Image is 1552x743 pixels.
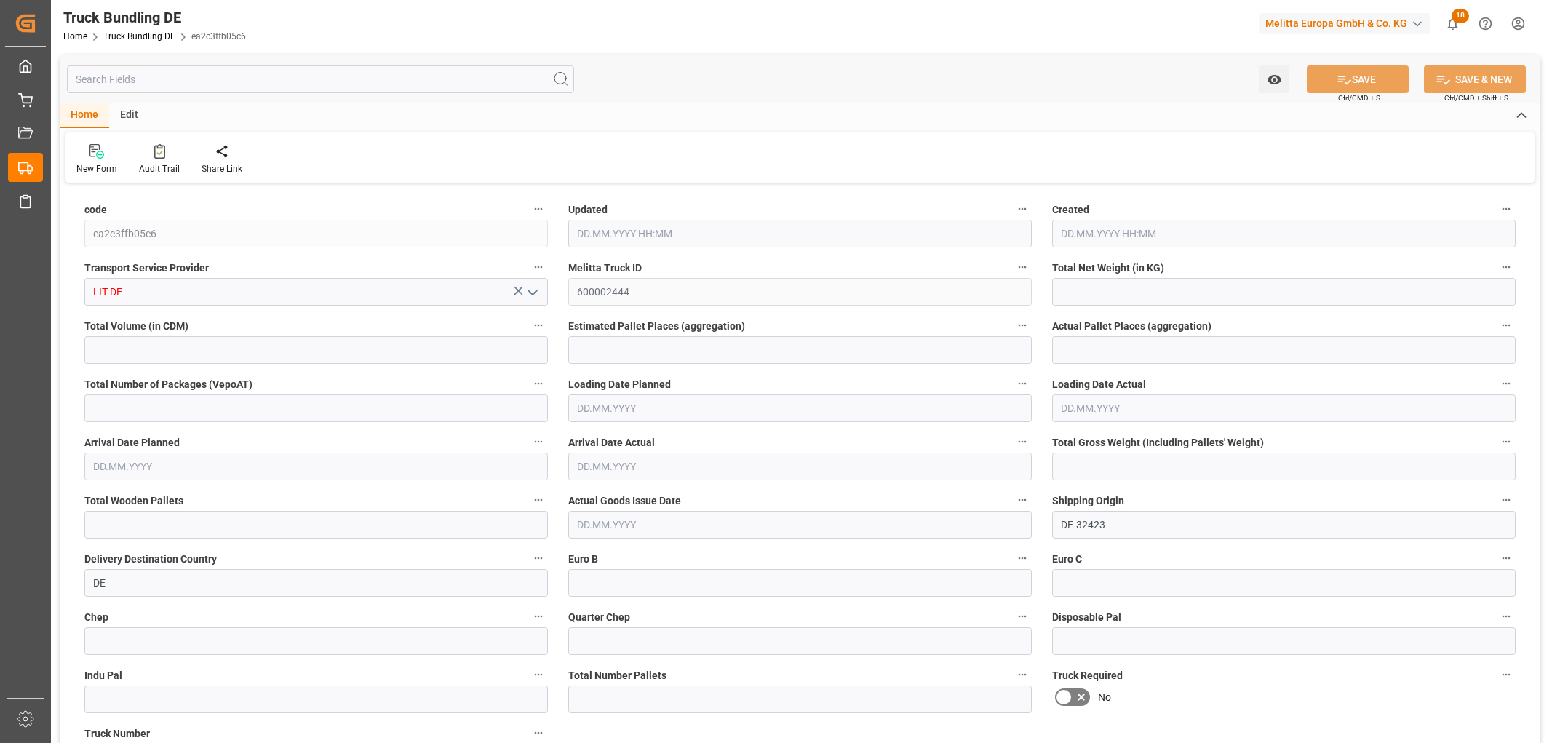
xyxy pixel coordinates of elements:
button: Total Number Pallets [1013,665,1032,684]
button: Total Volume (in CDM) [529,316,548,335]
span: Euro B [568,552,598,567]
button: Total Wooden Pallets [529,490,548,509]
span: Ctrl/CMD + S [1338,92,1380,103]
input: DD.MM.YYYY [568,453,1032,480]
span: Created [1052,202,1089,218]
button: Arrival Date Planned [529,432,548,451]
span: Transport Service Provider [84,261,209,276]
button: Actual Goods Issue Date [1013,490,1032,509]
input: DD.MM.YYYY [568,511,1032,539]
button: Quarter Chep [1013,607,1032,626]
button: Estimated Pallet Places (aggregation) [1013,316,1032,335]
span: No [1098,690,1111,705]
span: Delivery Destination Country [84,552,217,567]
button: Actual Pallet Places (aggregation) [1497,316,1516,335]
input: Search Fields [67,65,574,93]
span: Truck Number [84,726,150,742]
button: show 18 new notifications [1436,7,1469,40]
span: Truck Required [1052,668,1123,683]
span: 18 [1452,9,1469,23]
button: Help Center [1469,7,1502,40]
button: Delivery Destination Country [529,549,548,568]
input: DD.MM.YYYY HH:MM [568,220,1032,247]
span: Shipping Origin [1052,493,1124,509]
div: Edit [109,103,149,128]
span: Total Number Pallets [568,668,666,683]
button: Disposable Pal [1497,607,1516,626]
div: New Form [76,162,117,175]
span: Updated [568,202,608,218]
span: Melitta Truck ID [568,261,642,276]
div: Home [60,103,109,128]
span: Total Gross Weight (Including Pallets' Weight) [1052,435,1264,450]
div: Melitta Europa GmbH & Co. KG [1259,13,1430,34]
span: Loading Date Actual [1052,377,1146,392]
button: Euro B [1013,549,1032,568]
span: Arrival Date Planned [84,435,180,450]
button: Total Number of Packages (VepoAT) [529,374,548,393]
span: Total Number of Packages (VepoAT) [84,377,252,392]
button: Euro C [1497,549,1516,568]
a: Truck Bundling DE [103,31,175,41]
button: Loading Date Actual [1497,374,1516,393]
button: Truck Required [1497,665,1516,684]
span: code [84,202,107,218]
span: Ctrl/CMD + Shift + S [1444,92,1508,103]
span: Total Net Weight (in KG) [1052,261,1164,276]
button: Updated [1013,199,1032,218]
input: DD.MM.YYYY HH:MM [1052,220,1516,247]
button: Melitta Europa GmbH & Co. KG [1259,9,1436,37]
span: Euro C [1052,552,1082,567]
button: Arrival Date Actual [1013,432,1032,451]
span: Chep [84,610,108,625]
input: DD.MM.YYYY [1052,394,1516,422]
button: Transport Service Provider [529,258,548,277]
input: DD.MM.YYYY [568,394,1032,422]
span: Total Wooden Pallets [84,493,183,509]
span: Total Volume (in CDM) [84,319,188,334]
button: Loading Date Planned [1013,374,1032,393]
button: SAVE [1307,65,1409,93]
button: Shipping Origin [1497,490,1516,509]
span: Loading Date Planned [568,377,671,392]
span: Quarter Chep [568,610,630,625]
button: Total Net Weight (in KG) [1497,258,1516,277]
div: Truck Bundling DE [63,7,246,28]
button: Melitta Truck ID [1013,258,1032,277]
button: open menu [1259,65,1289,93]
button: Created [1497,199,1516,218]
button: Truck Number [529,723,548,742]
button: code [529,199,548,218]
span: Estimated Pallet Places (aggregation) [568,319,745,334]
span: Arrival Date Actual [568,435,655,450]
span: Disposable Pal [1052,610,1121,625]
button: Chep [529,607,548,626]
span: Actual Goods Issue Date [568,493,681,509]
button: Indu Pal [529,665,548,684]
button: SAVE & NEW [1424,65,1526,93]
div: Share Link [202,162,242,175]
button: open menu [521,281,543,303]
span: Indu Pal [84,668,122,683]
div: Audit Trail [139,162,180,175]
a: Home [63,31,87,41]
span: Actual Pallet Places (aggregation) [1052,319,1211,334]
button: Total Gross Weight (Including Pallets' Weight) [1497,432,1516,451]
input: DD.MM.YYYY [84,453,548,480]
